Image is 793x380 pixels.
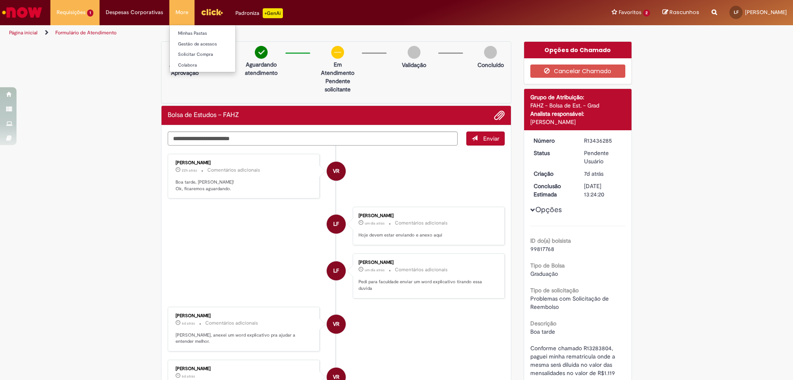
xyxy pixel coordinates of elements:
[327,315,346,334] div: Vitoria Ramalho
[530,101,626,110] div: FAHZ - Bolsa de Est. - Grad
[170,50,261,59] a: Solicitar Compra
[408,46,420,59] img: img-circle-grey.png
[333,161,340,181] span: VR
[530,270,558,277] span: Graduação
[584,182,622,198] div: [DATE] 13:24:20
[176,332,313,345] p: [PERSON_NAME], anexei um word explicativo pra ajudar a entender melhor.
[255,46,268,59] img: check-circle-green.png
[327,261,346,280] div: Leonardo Ferreira Filho
[182,321,195,326] span: 6d atrás
[263,8,283,18] p: +GenAi
[169,25,236,72] ul: More
[484,46,497,59] img: img-circle-grey.png
[182,168,197,173] span: 22h atrás
[530,93,626,101] div: Grupo de Atribuição:
[176,8,188,17] span: More
[662,9,699,17] a: Rascunhos
[170,40,261,49] a: Gestão de acessos
[241,60,281,77] p: Aguardando atendimento
[527,149,578,157] dt: Status
[359,213,496,218] div: [PERSON_NAME]
[333,214,339,234] span: LF
[168,131,458,146] textarea: Digite sua mensagem aqui...
[584,170,603,177] time: 21/08/2025 13:27:41
[530,295,610,311] span: Problemas com Solicitação de Reembolso
[333,314,340,334] span: VR
[365,221,385,226] span: um dia atrás
[359,279,496,292] p: Pedi para faculdade enviar um word explicativo tirando essa duvida
[182,321,195,326] time: 22/08/2025 15:22:53
[402,61,426,69] p: Validação
[524,42,632,58] div: Opções do Chamado
[530,287,579,294] b: Tipo de solicitação
[106,8,163,17] span: Despesas Corporativas
[477,61,504,69] p: Concluído
[165,60,205,77] p: Aguardando Aprovação
[670,8,699,16] span: Rascunhos
[530,65,626,78] button: Cancelar Chamado
[201,6,223,18] img: click_logo_yellow_360x200.png
[395,220,448,227] small: Comentários adicionais
[530,118,626,126] div: [PERSON_NAME]
[331,46,344,59] img: circle-minus.png
[207,167,260,174] small: Comentários adicionais
[530,262,565,269] b: Tipo de Bolsa
[57,8,85,17] span: Requisições
[530,320,556,327] b: Descrição
[530,110,626,118] div: Analista responsável:
[170,29,261,38] a: Minhas Pastas
[168,112,239,119] h2: Bolsa de Estudos – FAHZ Histórico de tíquete
[205,320,258,327] small: Comentários adicionais
[527,170,578,178] dt: Criação
[643,10,650,17] span: 2
[55,29,116,36] a: Formulário de Atendimento
[466,131,505,146] button: Enviar
[745,9,787,16] span: [PERSON_NAME]
[176,160,313,165] div: [PERSON_NAME]
[182,168,197,173] time: 27/08/2025 13:56:31
[176,366,313,371] div: [PERSON_NAME]
[734,10,738,15] span: LF
[619,8,641,17] span: Favoritos
[1,4,43,21] img: ServiceNow
[318,60,358,77] p: Em Atendimento
[327,215,346,234] div: Leonardo Ferreira Filho
[365,268,385,272] time: 27/08/2025 07:58:55
[170,61,261,70] a: Colabora
[235,8,283,18] div: Padroniza
[584,170,603,177] span: 7d atrás
[527,136,578,145] dt: Número
[395,266,448,273] small: Comentários adicionais
[365,221,385,226] time: 27/08/2025 07:59:10
[527,182,578,198] dt: Conclusão Estimada
[327,162,346,181] div: Vitoria Ramalho
[530,237,571,244] b: ID do(a) bolsista
[584,170,622,178] div: 21/08/2025 13:27:41
[318,77,358,93] p: Pendente solicitante
[176,313,313,318] div: [PERSON_NAME]
[584,136,622,145] div: R13436285
[87,10,93,17] span: 1
[182,374,195,379] span: 6d atrás
[333,261,339,281] span: LF
[359,260,496,265] div: [PERSON_NAME]
[182,374,195,379] time: 22/08/2025 15:22:26
[530,245,554,253] span: 99817768
[365,268,385,272] span: um dia atrás
[9,29,38,36] a: Página inicial
[483,135,499,142] span: Enviar
[494,110,505,121] button: Adicionar anexos
[584,149,622,165] div: Pendente Usuário
[176,179,313,192] p: Boa tarde, [PERSON_NAME]! Ok, ficaremos aguardando.
[359,232,496,239] p: Hoje devem estar enviando e anexo aqui
[6,25,522,41] ul: Trilhas de página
